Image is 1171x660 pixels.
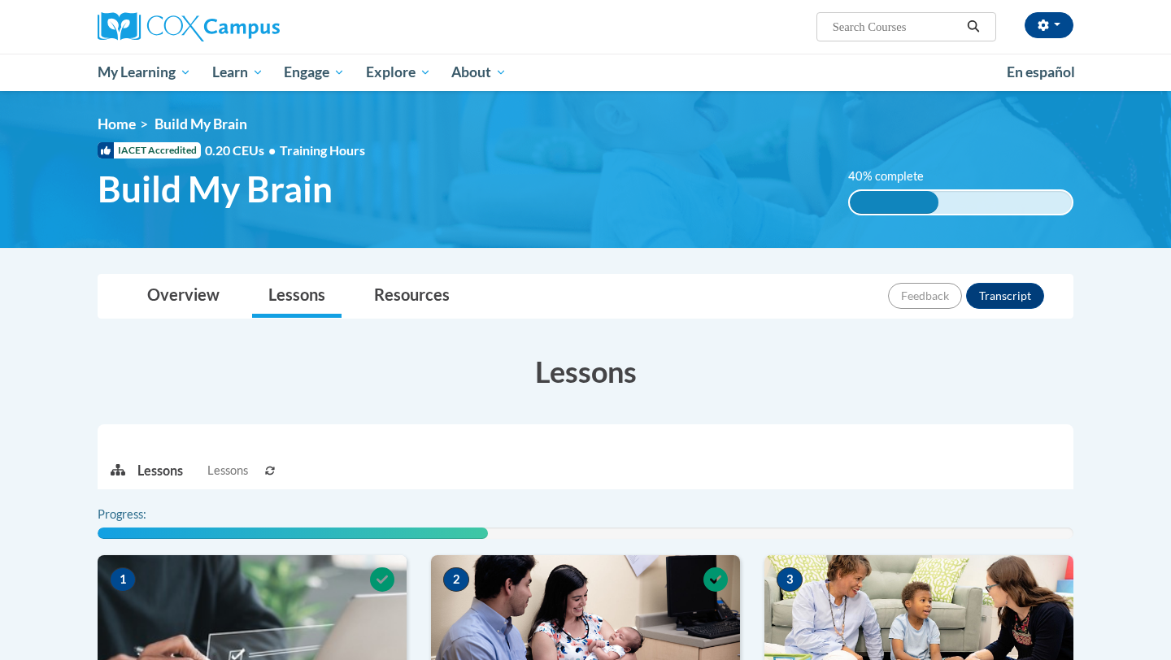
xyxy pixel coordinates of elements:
[252,275,342,318] a: Lessons
[98,12,280,41] img: Cox Campus
[961,17,986,37] button: Search
[131,275,236,318] a: Overview
[73,54,1098,91] div: Main menu
[205,141,280,159] span: 0.20 CEUs
[280,142,365,158] span: Training Hours
[207,462,248,480] span: Lessons
[155,115,247,132] span: Build My Brain
[98,63,191,82] span: My Learning
[848,167,942,185] label: 40% complete
[273,54,355,91] a: Engage
[831,17,961,37] input: Search Courses
[1025,12,1073,38] button: Account Settings
[777,567,803,592] span: 3
[451,63,507,82] span: About
[850,191,938,214] div: 40% complete
[98,12,407,41] a: Cox Campus
[98,142,201,158] span: IACET Accredited
[442,54,518,91] a: About
[443,567,469,592] span: 2
[358,275,466,318] a: Resources
[98,115,136,132] a: Home
[966,283,1044,309] button: Transcript
[98,506,191,523] label: Progress:
[110,567,136,592] span: 1
[284,63,345,82] span: Engage
[98,351,1073,392] h3: Lessons
[888,283,962,309] button: Feedback
[98,167,333,211] span: Build My Brain
[268,142,276,158] span: •
[1007,63,1075,80] span: En español
[212,63,263,82] span: Learn
[996,55,1086,89] a: En español
[87,54,202,91] a: My Learning
[355,54,442,91] a: Explore
[202,54,274,91] a: Learn
[366,63,431,82] span: Explore
[137,462,183,480] p: Lessons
